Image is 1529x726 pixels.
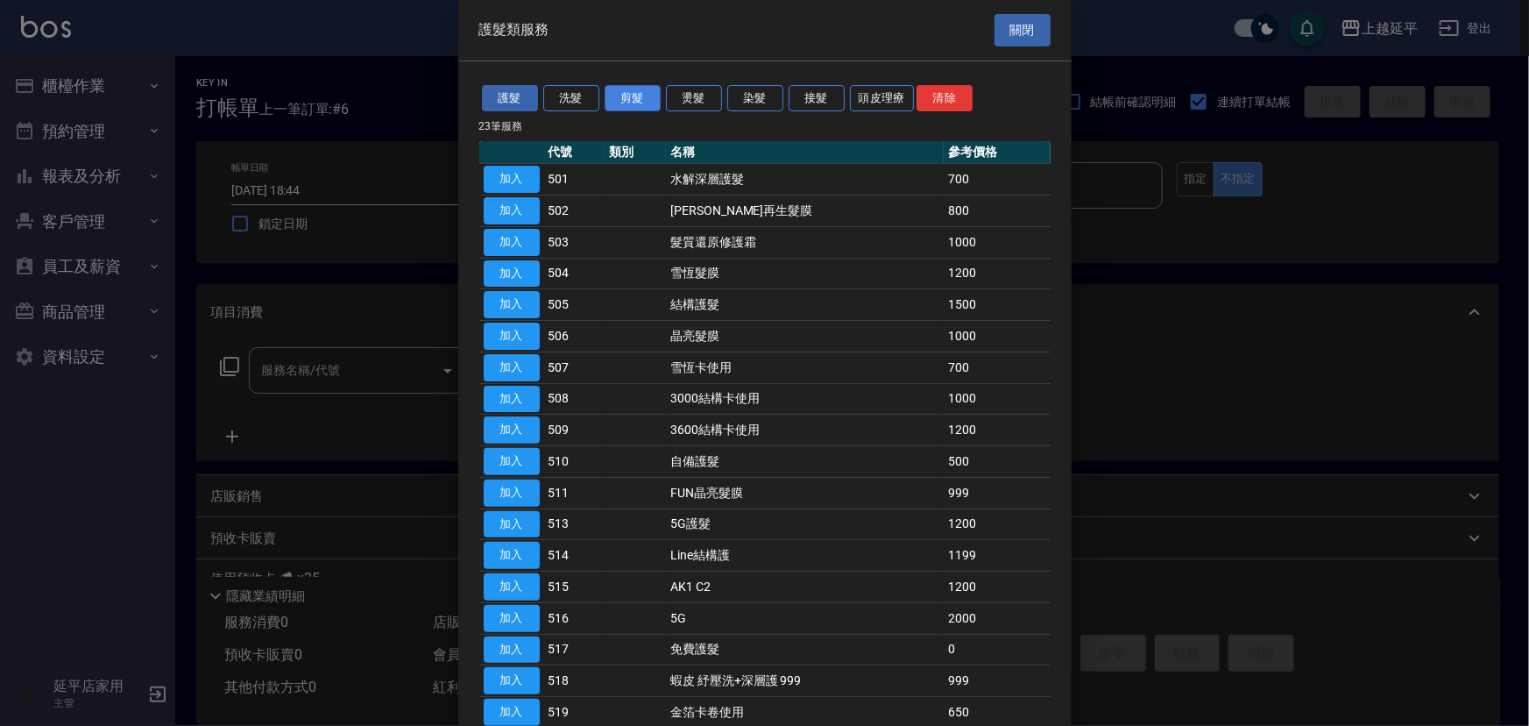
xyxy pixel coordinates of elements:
[484,197,540,224] button: 加入
[666,258,944,289] td: 雪恆髮膜
[484,605,540,632] button: 加入
[666,85,722,112] button: 燙髮
[944,665,1050,697] td: 999
[944,446,1050,478] td: 500
[484,480,540,507] button: 加入
[944,141,1050,164] th: 參考價格
[666,289,944,321] td: 結構護髮
[666,383,944,415] td: 3000結構卡使用
[666,196,944,227] td: [PERSON_NAME]再生髮膜
[944,477,1050,509] td: 999
[944,226,1050,258] td: 1000
[666,509,944,540] td: 5G護髮
[544,164,605,196] td: 501
[484,542,540,569] button: 加入
[544,383,605,415] td: 508
[484,416,540,444] button: 加入
[917,85,973,112] button: 清除
[479,21,549,39] span: 護髮類服務
[543,85,599,112] button: 洗髮
[666,141,944,164] th: 名稱
[484,260,540,288] button: 加入
[666,540,944,572] td: Line結構護
[484,448,540,475] button: 加入
[666,634,944,665] td: 免費護髮
[484,637,540,664] button: 加入
[484,166,540,193] button: 加入
[666,164,944,196] td: 水解深層護髮
[944,540,1050,572] td: 1199
[666,446,944,478] td: 自備護髮
[544,258,605,289] td: 504
[789,85,845,112] button: 接髮
[544,602,605,634] td: 516
[479,118,1051,134] p: 23 筆服務
[544,415,605,446] td: 509
[605,141,666,164] th: 類別
[605,85,661,112] button: 剪髮
[944,634,1050,665] td: 0
[995,14,1051,46] button: 關閉
[666,226,944,258] td: 髮質還原修護霜
[666,572,944,603] td: AK1 C2
[544,540,605,572] td: 514
[484,354,540,381] button: 加入
[544,196,605,227] td: 502
[944,321,1050,352] td: 1000
[666,321,944,352] td: 晶亮髮膜
[944,383,1050,415] td: 1000
[544,665,605,697] td: 518
[544,141,605,164] th: 代號
[544,572,605,603] td: 515
[484,511,540,538] button: 加入
[944,602,1050,634] td: 2000
[666,352,944,383] td: 雪恆卡使用
[944,164,1050,196] td: 700
[944,572,1050,603] td: 1200
[850,85,915,112] button: 頭皮理療
[544,634,605,665] td: 517
[544,352,605,383] td: 507
[544,446,605,478] td: 510
[484,386,540,413] button: 加入
[544,289,605,321] td: 505
[484,573,540,601] button: 加入
[666,477,944,509] td: FUN晶亮髮膜
[544,477,605,509] td: 511
[944,509,1050,540] td: 1200
[484,667,540,694] button: 加入
[666,415,944,446] td: 3600結構卡使用
[666,602,944,634] td: 5G
[484,699,540,726] button: 加入
[544,509,605,540] td: 513
[727,85,783,112] button: 染髮
[544,321,605,352] td: 506
[944,415,1050,446] td: 1200
[484,323,540,350] button: 加入
[482,85,538,112] button: 護髮
[944,258,1050,289] td: 1200
[484,291,540,318] button: 加入
[666,665,944,697] td: 蝦皮 紓壓洗+深層護 999
[944,352,1050,383] td: 700
[544,226,605,258] td: 503
[944,196,1050,227] td: 800
[944,289,1050,321] td: 1500
[484,229,540,256] button: 加入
